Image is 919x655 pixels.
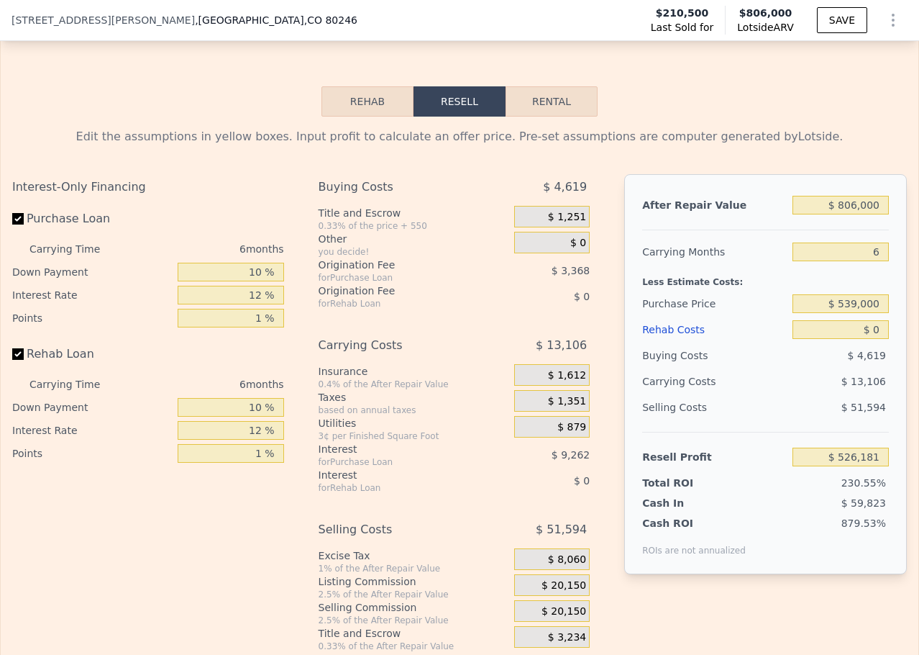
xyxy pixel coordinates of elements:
[12,284,172,307] div: Interest Rate
[319,206,508,220] div: Title and Escrow
[319,258,478,272] div: Origination Fee
[739,7,792,19] span: $806,000
[319,284,478,298] div: Origination Fee
[642,394,787,420] div: Selling Costs
[12,128,907,145] div: Edit the assumptions in yellow boxes. Input profit to calculate an offer price. Pre-set assumptio...
[541,605,586,618] span: $ 20,150
[642,192,787,218] div: After Repair Value
[548,395,586,408] span: $ 1,351
[651,20,714,35] span: Last Sold for
[841,518,886,529] span: 879.53%
[541,579,586,592] span: $ 20,150
[642,476,732,490] div: Total ROI
[543,174,587,200] span: $ 4,619
[552,449,590,461] span: $ 9,262
[12,13,195,27] span: [STREET_ADDRESS][PERSON_NAME]
[841,477,886,489] span: 230.55%
[656,6,709,20] span: $210,500
[319,600,508,615] div: Selling Commission
[319,430,508,442] div: 3¢ per Finished Square Foot
[304,14,357,26] span: , CO 80246
[642,343,787,369] div: Buying Costs
[548,369,586,382] span: $ 1,612
[848,350,886,361] span: $ 4,619
[321,86,413,117] button: Rehab
[12,419,172,442] div: Interest Rate
[319,379,508,390] div: 0.4% of the After Repair Value
[12,348,24,360] input: Rehab Loan
[642,291,787,317] div: Purchase Price
[12,213,24,225] input: Purchase Loan
[841,376,886,387] span: $ 13,106
[552,265,590,276] span: $ 3,368
[319,174,478,200] div: Buying Costs
[548,211,586,224] span: $ 1,251
[642,444,787,470] div: Resell Profit
[319,246,508,258] div: you decide!
[574,291,590,302] span: $ 0
[642,530,746,556] div: ROIs are not annualized
[548,554,586,566] span: $ 8,060
[642,496,732,510] div: Cash In
[12,307,172,330] div: Points
[129,238,284,261] div: 6 months
[841,497,886,509] span: $ 59,823
[737,20,793,35] span: Lotside ARV
[319,456,478,468] div: for Purchase Loan
[319,548,508,563] div: Excise Tax
[319,390,508,405] div: Taxes
[319,272,478,284] div: for Purchase Loan
[506,86,598,117] button: Rental
[319,416,508,430] div: Utilities
[570,237,586,250] span: $ 0
[129,373,284,396] div: 6 months
[319,333,478,358] div: Carrying Costs
[319,517,478,543] div: Selling Costs
[536,333,587,358] span: $ 13,106
[319,442,478,456] div: Interest
[574,475,590,487] span: $ 0
[29,373,123,396] div: Carrying Time
[319,563,508,574] div: 1% of the After Repair Value
[642,369,732,394] div: Carrying Costs
[319,364,508,379] div: Insurance
[319,405,508,416] div: based on annual taxes
[319,232,508,246] div: Other
[12,261,172,284] div: Down Payment
[12,341,172,367] label: Rehab Loan
[319,615,508,626] div: 2.5% of the After Repair Value
[319,589,508,600] div: 2.5% of the After Repair Value
[12,174,284,200] div: Interest-Only Financing
[319,468,478,482] div: Interest
[841,402,886,413] span: $ 51,594
[319,220,508,232] div: 0.33% of the price + 550
[319,298,478,310] div: for Rehab Loan
[12,206,172,232] label: Purchase Loan
[817,7,867,33] button: SAVE
[12,442,172,465] div: Points
[642,516,746,530] div: Cash ROI
[413,86,506,117] button: Resell
[536,517,587,543] span: $ 51,594
[642,239,787,265] div: Carrying Months
[12,396,172,419] div: Down Payment
[642,265,889,291] div: Less Estimate Costs:
[879,6,907,35] button: Show Options
[319,641,508,652] div: 0.33% of the After Repair Value
[557,421,586,434] span: $ 879
[548,631,586,644] span: $ 3,234
[195,13,357,27] span: , [GEOGRAPHIC_DATA]
[29,238,123,261] div: Carrying Time
[642,317,787,343] div: Rehab Costs
[319,626,508,641] div: Title and Escrow
[319,574,508,589] div: Listing Commission
[319,482,478,494] div: for Rehab Loan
